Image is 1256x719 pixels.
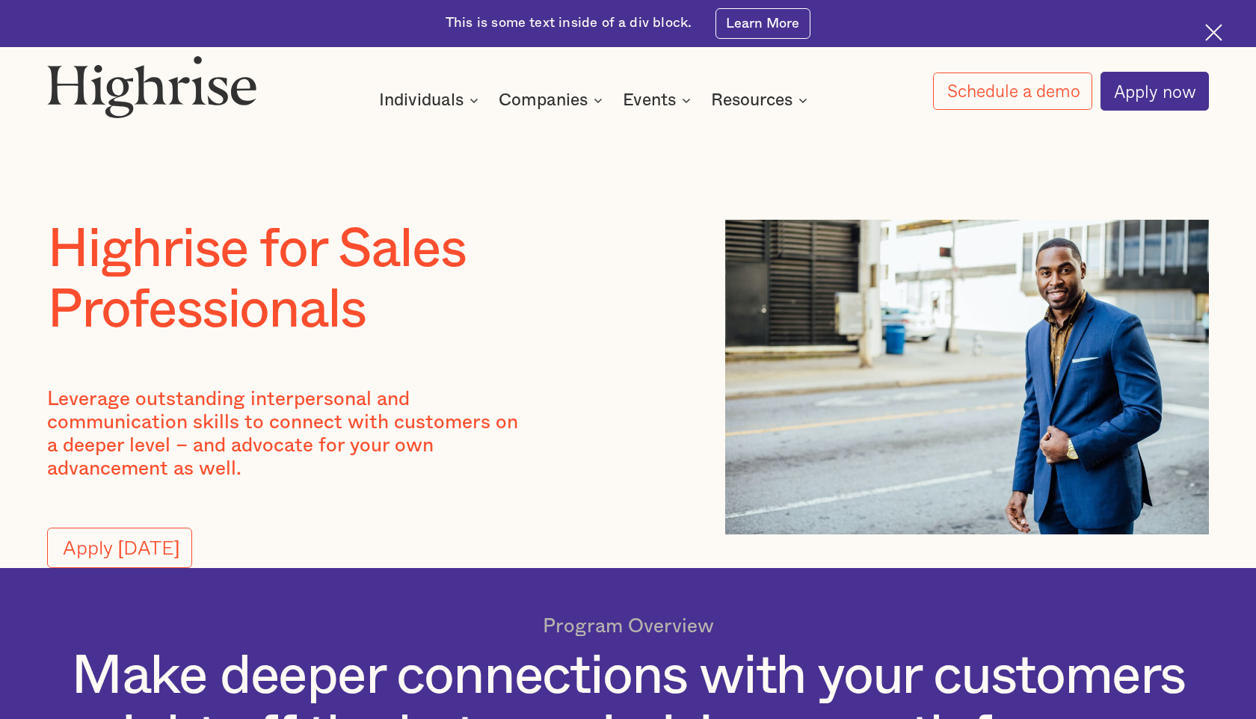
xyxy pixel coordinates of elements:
[933,72,1092,111] a: Schedule a demo
[499,91,588,109] div: Companies
[47,528,192,569] a: Apply [DATE]
[623,91,676,109] div: Events
[715,8,810,38] a: Learn More
[1205,24,1222,41] img: Cross icon
[711,91,812,109] div: Resources
[711,91,792,109] div: Resources
[47,220,686,341] h1: Highrise for Sales Professionals
[543,615,714,638] p: Program Overview
[623,91,695,109] div: Events
[379,91,483,109] div: Individuals
[47,388,518,481] p: Leverage outstanding interpersonal and communication skills to connect with customers on a deeper...
[379,91,464,109] div: Individuals
[47,55,257,119] img: Highrise logo
[1100,72,1209,110] a: Apply now
[446,14,692,33] div: This is some text inside of a div block.
[499,91,607,109] div: Companies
